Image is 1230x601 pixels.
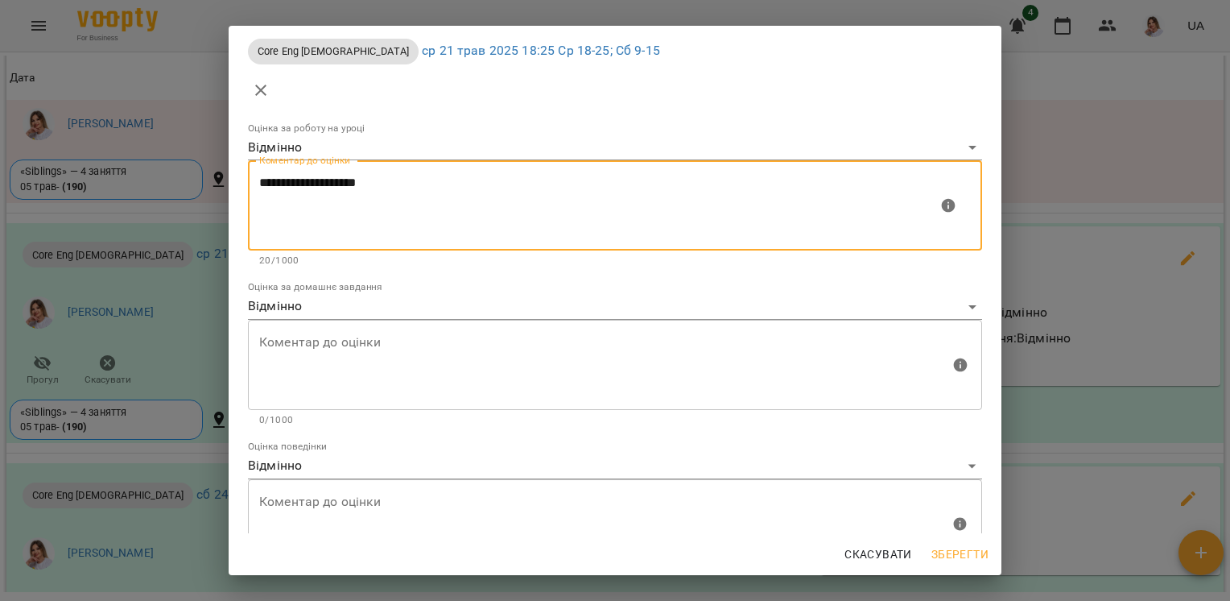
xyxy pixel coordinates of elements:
[248,44,419,59] span: Core Eng [DEMOGRAPHIC_DATA]
[925,540,995,569] button: Зберегти
[248,160,982,268] div: Максимальна кількість: 1000 символів
[931,545,989,564] span: Зберегти
[248,442,327,452] label: Оцінка поведінки
[422,43,660,58] a: ср 21 трав 2025 18:25 Ср 18-25; Сб 9-15
[259,412,971,429] p: 0/1000
[241,71,280,110] button: close
[248,320,982,428] div: Максимальна кількість: 1000 символів
[248,135,982,161] div: Відмінно
[259,253,971,269] p: 20/1000
[248,454,982,479] div: Відмінно
[248,123,365,133] label: Оцінка за роботу на уроці
[844,545,912,564] span: Скасувати
[248,294,982,320] div: Відмінно
[248,479,982,587] div: Максимальна кількість: 1000 символів
[838,540,918,569] button: Скасувати
[248,283,382,292] label: Оцінка за домашнє завдання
